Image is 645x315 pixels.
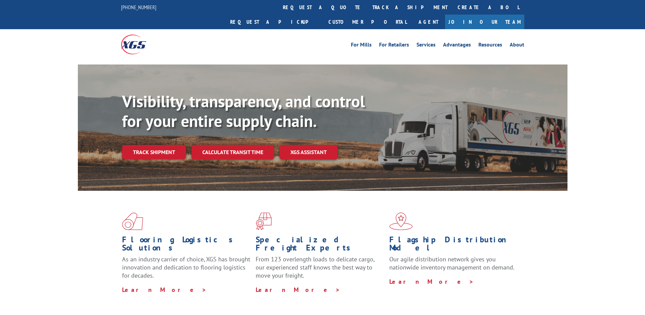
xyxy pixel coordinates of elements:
a: For Mills [351,42,372,50]
h1: Flooring Logistics Solutions [122,236,251,255]
a: XGS ASSISTANT [279,145,338,160]
b: Visibility, transparency, and control for your entire supply chain. [122,91,365,131]
a: Resources [478,42,502,50]
a: Learn More > [389,278,474,285]
h1: Specialized Freight Experts [256,236,384,255]
a: Customer Portal [323,15,412,29]
a: Services [417,42,436,50]
a: [PHONE_NUMBER] [121,4,156,11]
a: Track shipment [122,145,186,159]
a: Request a pickup [225,15,323,29]
a: Learn More > [122,286,207,294]
img: xgs-icon-flagship-distribution-model-red [389,212,413,230]
img: xgs-icon-total-supply-chain-intelligence-red [122,212,143,230]
span: Our agile distribution network gives you nationwide inventory management on demand. [389,255,514,271]
a: For Retailers [379,42,409,50]
a: About [510,42,524,50]
a: Join Our Team [445,15,524,29]
a: Agent [412,15,445,29]
a: Learn More > [256,286,340,294]
p: From 123 overlength loads to delicate cargo, our experienced staff knows the best way to move you... [256,255,384,285]
a: Advantages [443,42,471,50]
a: Calculate transit time [191,145,274,160]
h1: Flagship Distribution Model [389,236,518,255]
span: As an industry carrier of choice, XGS has brought innovation and dedication to flooring logistics... [122,255,250,279]
img: xgs-icon-focused-on-flooring-red [256,212,272,230]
